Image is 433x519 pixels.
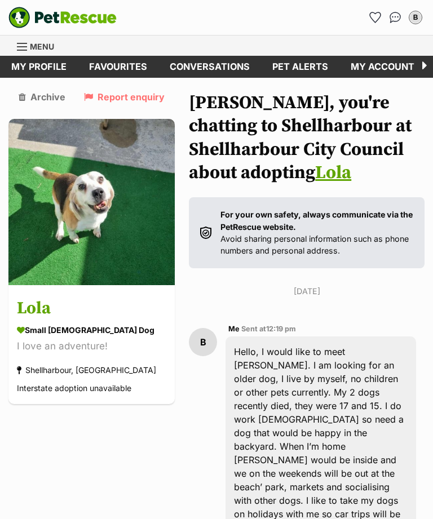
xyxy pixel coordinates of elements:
[228,325,240,333] span: Me
[78,56,158,78] a: Favourites
[410,12,421,23] div: B
[17,324,166,336] div: small [DEMOGRAPHIC_DATA] Dog
[241,325,296,333] span: Sent at
[8,287,175,404] a: Lola small [DEMOGRAPHIC_DATA] Dog I love an adventure! Shellharbour, [GEOGRAPHIC_DATA] Interstate...
[261,56,339,78] a: Pet alerts
[8,7,117,28] a: PetRescue
[189,285,425,297] p: [DATE]
[8,119,175,285] img: Lola
[189,92,425,185] h1: [PERSON_NAME], you're chatting to Shellharbour at Shellharbour City Council about adopting
[407,8,425,26] button: My account
[158,56,261,78] a: conversations
[189,328,217,356] div: B
[366,8,384,26] a: Favourites
[366,8,425,26] ul: Account quick links
[17,296,166,321] h3: Lola
[266,325,296,333] span: 12:19 pm
[17,383,131,393] span: Interstate adoption unavailable
[17,339,166,354] div: I love an adventure!
[339,56,426,78] a: My account
[30,42,54,51] span: Menu
[17,36,62,56] a: Menu
[386,8,404,26] a: Conversations
[220,210,413,231] strong: For your own safety, always communicate via the PetRescue website.
[84,92,165,102] a: Report enquiry
[315,162,351,184] a: Lola
[390,12,401,23] img: chat-41dd97257d64d25036548639549fe6c8038ab92f7586957e7f3b1b290dea8141.svg
[17,362,156,378] div: Shellharbour, [GEOGRAPHIC_DATA]
[220,209,413,256] p: Avoid sharing personal information such as phone numbers and personal address.
[19,92,65,102] a: Archive
[8,7,117,28] img: logo-e224e6f780fb5917bec1dbf3a21bbac754714ae5b6737aabdf751b685950b380.svg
